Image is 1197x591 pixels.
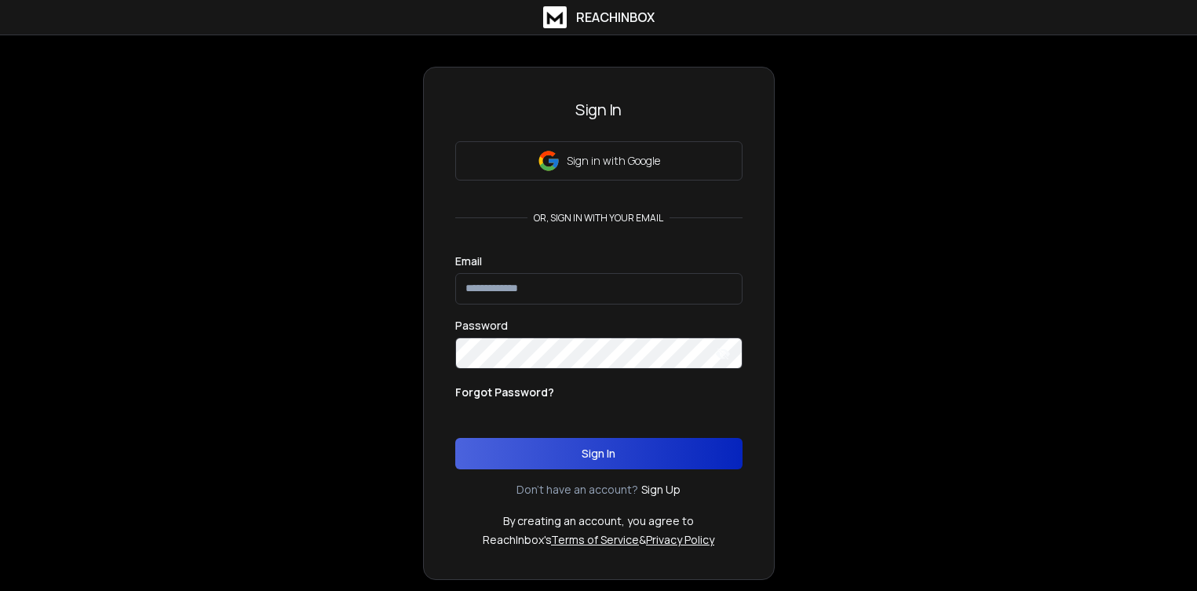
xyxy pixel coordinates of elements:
[483,532,714,548] p: ReachInbox's &
[455,99,743,121] h3: Sign In
[455,256,482,267] label: Email
[455,320,508,331] label: Password
[641,482,681,498] a: Sign Up
[567,153,660,169] p: Sign in with Google
[503,513,694,529] p: By creating an account, you agree to
[543,6,655,28] a: ReachInbox
[646,532,714,547] a: Privacy Policy
[576,8,655,27] h1: ReachInbox
[516,482,638,498] p: Don't have an account?
[543,6,567,28] img: logo
[527,212,670,224] p: or, sign in with your email
[455,438,743,469] button: Sign In
[455,141,743,181] button: Sign in with Google
[551,532,639,547] a: Terms of Service
[455,385,554,400] p: Forgot Password?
